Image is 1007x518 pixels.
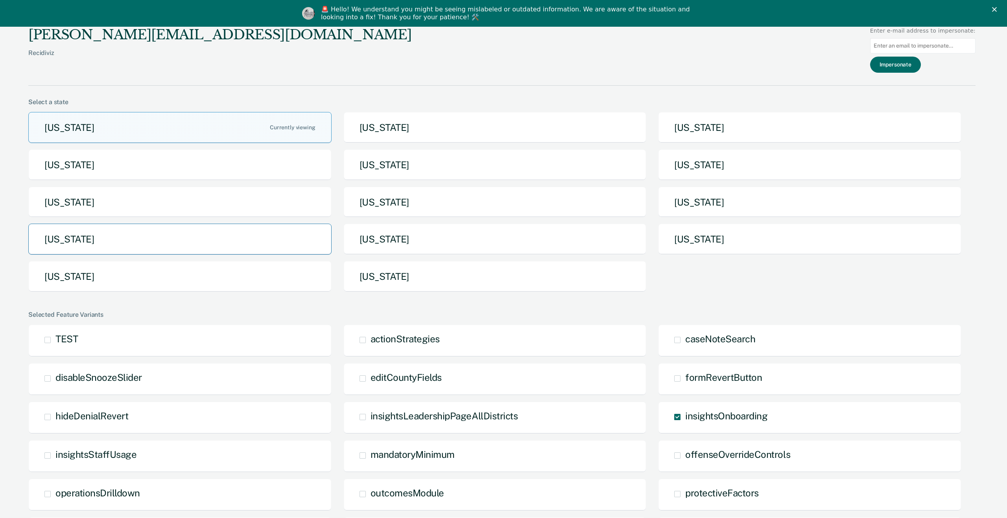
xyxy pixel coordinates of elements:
button: [US_STATE] [28,224,332,255]
button: [US_STATE] [28,149,332,180]
div: Recidiviz [28,49,411,69]
span: hideDenialRevert [55,410,128,421]
button: [US_STATE] [28,187,332,218]
button: [US_STATE] [658,149,961,180]
div: Selected Feature Variants [28,311,976,318]
span: mandatoryMinimum [371,449,455,460]
span: TEST [55,333,78,344]
button: [US_STATE] [343,149,647,180]
span: protectiveFactors [685,487,759,498]
button: Impersonate [870,57,921,73]
button: [US_STATE] [658,224,961,255]
span: insightsStaffUsage [55,449,136,460]
div: Select a state [28,98,976,106]
span: actionStrategies [371,333,440,344]
img: Profile image for Kim [302,7,315,20]
button: [US_STATE] [28,261,332,292]
button: [US_STATE] [343,224,647,255]
span: insightsLeadershipPageAllDistricts [371,410,518,421]
span: caseNoteSearch [685,333,755,344]
span: operationsDrilldown [55,487,140,498]
div: 🚨 Hello! We understand you might be seeing mislabeled or outdated information. We are aware of th... [321,6,692,21]
span: editCountyFields [371,372,442,383]
button: [US_STATE] [343,112,647,143]
span: disableSnoozeSlider [55,372,142,383]
input: Enter an email to impersonate... [870,38,976,53]
span: formRevertButton [685,372,762,383]
button: [US_STATE] [658,187,961,218]
button: [US_STATE] [28,112,332,143]
button: [US_STATE] [343,187,647,218]
div: Close [992,7,1000,12]
button: [US_STATE] [658,112,961,143]
span: insightsOnboarding [685,410,767,421]
button: [US_STATE] [343,261,647,292]
div: [PERSON_NAME][EMAIL_ADDRESS][DOMAIN_NAME] [28,27,411,43]
span: offenseOverrideControls [685,449,790,460]
span: outcomesModule [371,487,444,498]
div: Enter e-mail address to impersonate: [870,27,976,35]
